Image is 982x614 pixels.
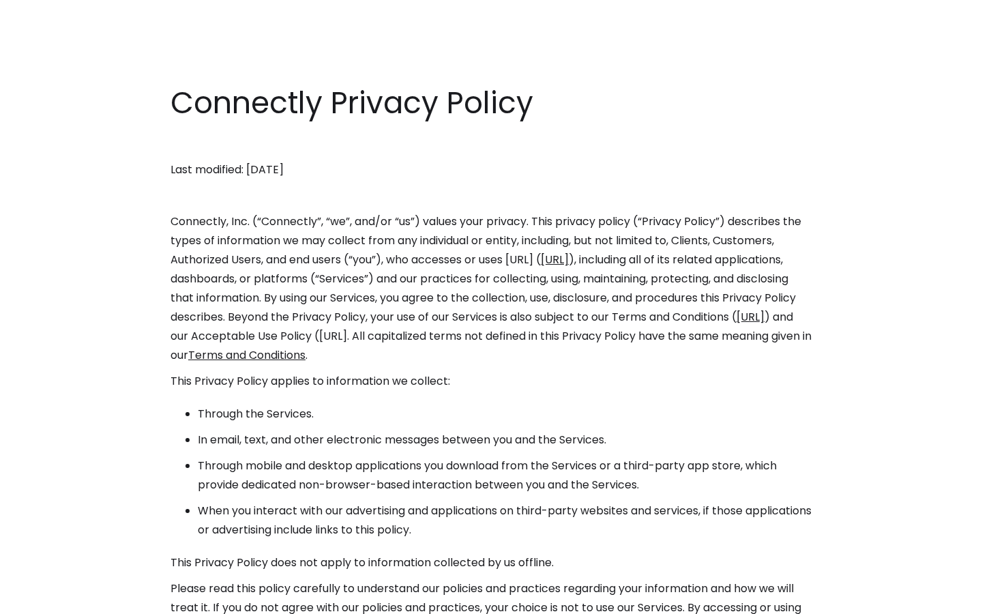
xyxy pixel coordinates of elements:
[541,252,569,267] a: [URL]
[736,309,764,325] a: [URL]
[170,134,812,153] p: ‍
[170,372,812,391] p: This Privacy Policy applies to information we collect:
[170,212,812,365] p: Connectly, Inc. (“Connectly”, “we”, and/or “us”) values your privacy. This privacy policy (“Priva...
[198,501,812,540] li: When you interact with our advertising and applications on third-party websites and services, if ...
[198,405,812,424] li: Through the Services.
[198,430,812,450] li: In email, text, and other electronic messages between you and the Services.
[27,590,82,609] ul: Language list
[170,160,812,179] p: Last modified: [DATE]
[170,553,812,572] p: This Privacy Policy does not apply to information collected by us offline.
[170,186,812,205] p: ‍
[198,456,812,495] li: Through mobile and desktop applications you download from the Services or a third-party app store...
[14,589,82,609] aside: Language selected: English
[170,82,812,124] h1: Connectly Privacy Policy
[188,347,306,363] a: Terms and Conditions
